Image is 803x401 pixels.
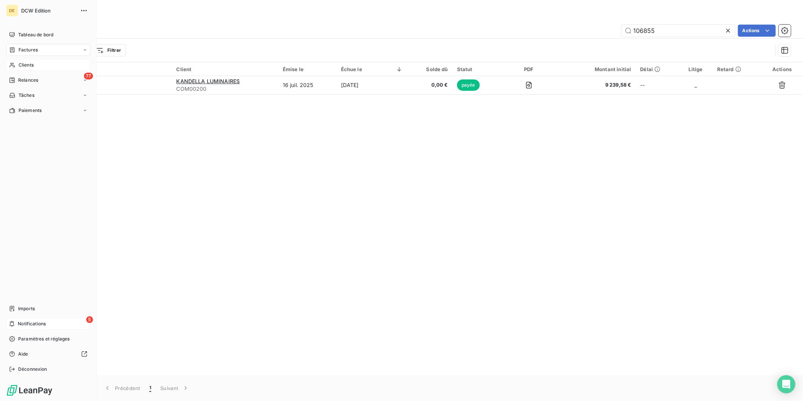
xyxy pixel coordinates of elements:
span: Paramètres et réglages [18,336,70,342]
span: Tâches [19,92,34,99]
span: 77 [84,73,93,79]
span: payée [457,79,480,91]
div: Litige [684,66,708,72]
span: Paiements [19,107,42,114]
div: Échue le [341,66,403,72]
span: Tableau de bord [18,31,53,38]
span: Imports [18,305,35,312]
span: COM00200 [176,85,273,93]
a: Aide [6,348,90,360]
div: Statut [457,66,497,72]
span: Aide [18,351,28,357]
div: Délai [640,66,674,72]
div: Solde dû [412,66,448,72]
span: Clients [19,62,34,68]
div: PDF [506,66,551,72]
div: Montant initial [560,66,631,72]
td: [DATE] [336,76,408,94]
span: 5 [86,316,93,323]
button: 1 [145,380,156,396]
img: Logo LeanPay [6,384,53,396]
button: Actions [738,25,776,37]
input: Rechercher [622,25,735,37]
div: Actions [766,66,798,72]
td: -- [636,76,679,94]
span: DCW Edition [21,8,76,14]
span: Déconnexion [18,366,47,373]
button: Suivant [156,380,194,396]
span: 0,00 € [412,81,448,89]
span: KANDELLA LUMINAIRES [176,78,240,84]
button: Précédent [99,380,145,396]
div: Open Intercom Messenger [777,375,795,393]
span: Relances [18,77,38,84]
span: Factures [19,47,38,53]
span: Notifications [18,320,46,327]
span: 1 [149,384,151,392]
span: _ [694,82,697,88]
td: 16 juil. 2025 [278,76,336,94]
div: DE [6,5,18,17]
span: 9 239,58 € [560,81,631,89]
button: Filtrer [91,44,126,56]
div: Retard [717,66,757,72]
div: Émise le [283,66,332,72]
div: Client [176,66,273,72]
